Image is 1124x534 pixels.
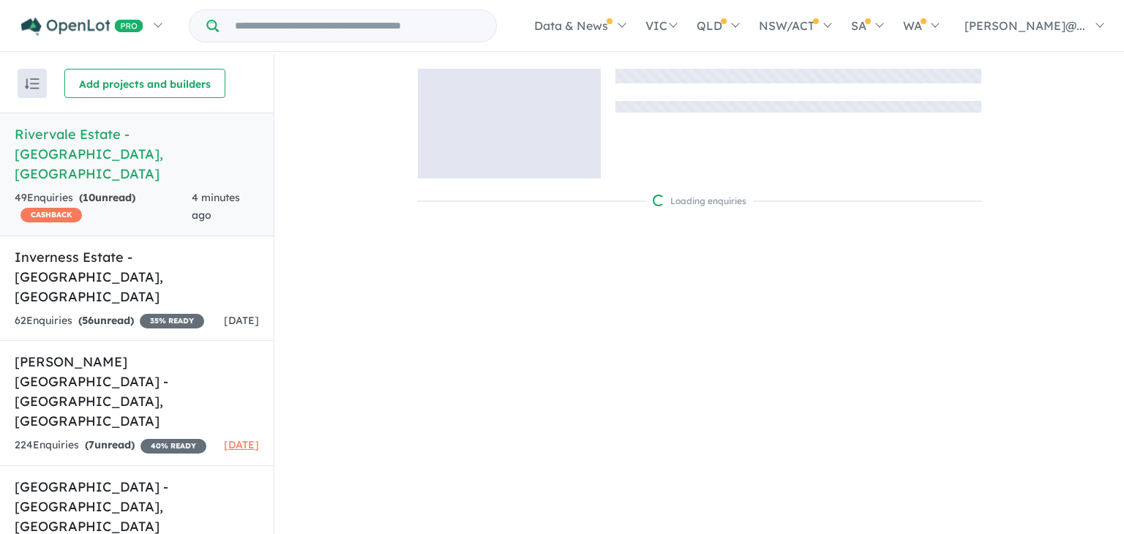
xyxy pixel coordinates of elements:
[15,247,259,307] h5: Inverness Estate - [GEOGRAPHIC_DATA] , [GEOGRAPHIC_DATA]
[15,189,192,225] div: 49 Enquir ies
[192,191,240,222] span: 4 minutes ago
[224,438,259,451] span: [DATE]
[15,437,206,454] div: 224 Enquir ies
[222,10,493,42] input: Try estate name, suburb, builder or developer
[89,438,94,451] span: 7
[15,124,259,184] h5: Rivervale Estate - [GEOGRAPHIC_DATA] , [GEOGRAPHIC_DATA]
[78,314,134,327] strong: ( unread)
[224,314,259,327] span: [DATE]
[79,191,135,204] strong: ( unread)
[653,194,746,208] div: Loading enquiries
[64,69,225,98] button: Add projects and builders
[15,312,204,330] div: 62 Enquir ies
[140,439,206,454] span: 40 % READY
[85,438,135,451] strong: ( unread)
[140,314,204,328] span: 35 % READY
[25,78,40,89] img: sort.svg
[20,208,82,222] span: CASHBACK
[83,191,95,204] span: 10
[15,352,259,431] h5: [PERSON_NAME][GEOGRAPHIC_DATA] - [GEOGRAPHIC_DATA] , [GEOGRAPHIC_DATA]
[21,18,143,36] img: Openlot PRO Logo White
[82,314,94,327] span: 56
[964,18,1085,33] span: [PERSON_NAME]@...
